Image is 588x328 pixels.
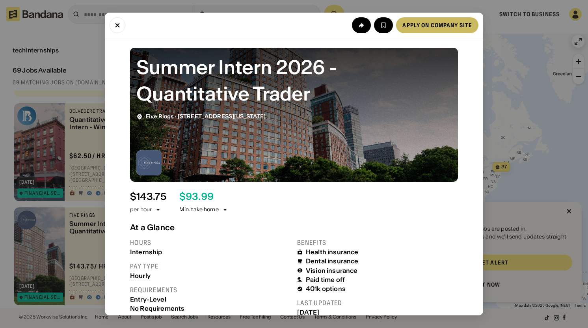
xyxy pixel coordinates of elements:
[402,22,472,28] div: Apply on company site
[146,113,266,120] div: ·
[306,257,359,265] div: Dental insurance
[179,206,228,214] div: Min. take home
[130,248,291,256] div: Internship
[179,191,214,203] div: $ 93.99
[110,17,125,33] button: Close
[146,113,173,120] span: Five Rings
[130,223,458,232] div: At a Glance
[306,248,359,256] div: Health insurance
[130,296,291,303] div: Entry-Level
[130,272,291,280] div: Hourly
[130,262,291,270] div: Pay type
[130,305,291,312] div: No Requirements
[130,206,152,214] div: per hour
[130,191,167,203] div: $ 143.75
[136,150,162,175] img: Five Rings logo
[130,286,291,294] div: Requirements
[306,276,345,283] div: Paid time off
[297,299,458,307] div: Last updated
[297,239,458,247] div: Benefits
[306,267,358,274] div: Vision insurance
[130,239,291,247] div: Hours
[306,285,346,293] div: 401k options
[136,54,452,107] div: Summer Intern 2026 - Quantitative Trader
[297,309,458,316] div: [DATE]
[178,113,266,120] span: [STREET_ADDRESS][US_STATE]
